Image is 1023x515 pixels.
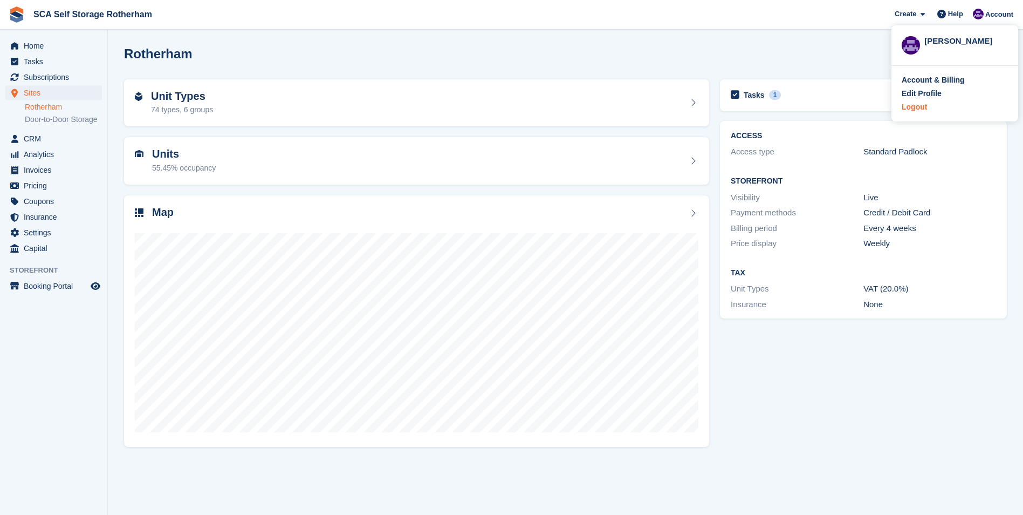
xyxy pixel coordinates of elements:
span: Account [985,9,1013,20]
a: menu [5,279,102,294]
div: Price display [731,238,863,250]
div: Standard Padlock [863,146,996,158]
h2: Tasks [744,90,765,100]
span: Analytics [24,147,88,162]
span: Capital [24,241,88,256]
h2: Map [152,206,174,219]
a: menu [5,194,102,209]
a: Units 55.45% occupancy [124,137,709,185]
div: Every 4 weeks [863,222,996,235]
span: CRM [24,131,88,146]
a: menu [5,54,102,69]
a: Rotherham [25,102,102,112]
span: Storefront [10,265,107,276]
div: Credit / Debit Card [863,207,996,219]
div: 1 [769,90,781,100]
span: Create [895,9,916,19]
a: menu [5,241,102,256]
h2: Storefront [731,177,996,186]
a: Account & Billing [902,74,1008,86]
div: Payment methods [731,207,863,219]
span: Tasks [24,54,88,69]
h2: Rotherham [124,46,193,61]
a: menu [5,38,102,53]
a: Logout [902,101,1008,113]
div: Live [863,192,996,204]
a: menu [5,131,102,146]
a: menu [5,70,102,85]
div: Weekly [863,238,996,250]
a: menu [5,147,102,162]
span: Coupons [24,194,88,209]
h2: ACCESS [731,132,996,140]
div: Visibility [731,192,863,204]
a: SCA Self Storage Rotherham [29,5,156,23]
img: stora-icon-8386f47178a22dfd0bd8f6a31ec36ba5ce8667c1dd55bd0f319d3a0aa187defe.svg [9,6,25,23]
span: Insurance [24,209,88,225]
div: Logout [902,101,927,113]
h2: Tax [731,269,996,277]
div: VAT (20.0%) [863,283,996,295]
img: Kelly Neesham [973,9,984,19]
span: Help [948,9,963,19]
span: Pricing [24,178,88,193]
div: 55.45% occupancy [152,162,216,174]
a: menu [5,85,102,100]
a: Unit Types 74 types, 6 groups [124,79,709,127]
span: Sites [24,85,88,100]
div: Access type [731,146,863,158]
a: menu [5,225,102,240]
a: Preview store [89,280,102,293]
a: menu [5,209,102,225]
div: 74 types, 6 groups [151,104,213,116]
h2: Units [152,148,216,160]
a: Door-to-Door Storage [25,114,102,125]
span: Home [24,38,88,53]
a: Edit Profile [902,88,1008,99]
a: Map [124,195,709,448]
h2: Unit Types [151,90,213,103]
img: Kelly Neesham [902,36,920,55]
div: [PERSON_NAME] [924,35,1008,45]
img: map-icn-33ee37083ee616e46c38cad1a60f524a97daa1e2b2c8c0bc3eb3415660979fc1.svg [135,208,143,217]
img: unit-type-icn-2b2737a686de81e16bb02015468b77c625bbabd49415b5ef34ead5e3b44a266d.svg [135,92,142,101]
div: Edit Profile [902,88,942,99]
span: Invoices [24,162,88,178]
span: Subscriptions [24,70,88,85]
a: menu [5,178,102,193]
a: menu [5,162,102,178]
div: Account & Billing [902,74,965,86]
span: Settings [24,225,88,240]
div: Unit Types [731,283,863,295]
img: unit-icn-7be61d7bf1b0ce9d3e12c5938cc71ed9869f7b940bace4675aadf7bd6d80202e.svg [135,150,143,158]
div: Billing period [731,222,863,235]
div: None [863,299,996,311]
span: Booking Portal [24,279,88,294]
div: Insurance [731,299,863,311]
